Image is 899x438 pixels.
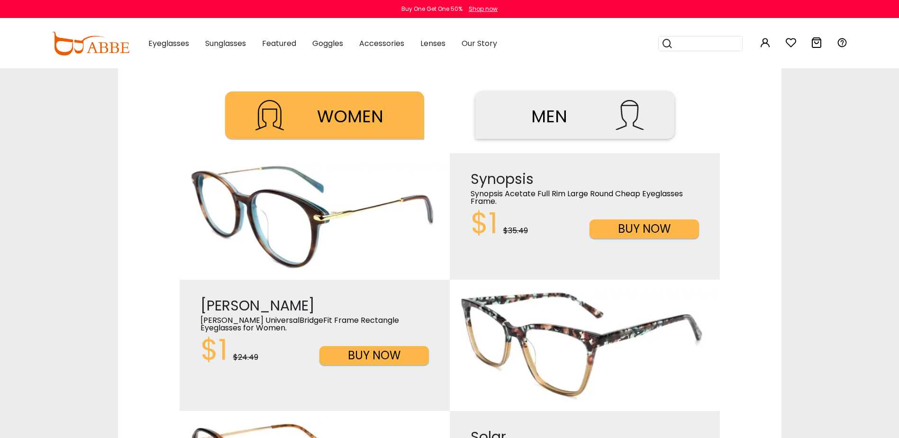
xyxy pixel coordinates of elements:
[503,225,528,236] span: $35.49
[52,32,129,55] img: abbeglasses.com
[200,295,315,316] span: [PERSON_NAME]
[531,104,567,128] span: MEN
[359,38,404,49] span: Accessories
[590,219,699,238] button: BUY NOW
[401,5,463,13] div: Buy One Get One 50%
[225,91,424,139] button: WOMEN
[319,346,429,365] button: BUY NOW
[462,38,497,49] span: Our Story
[472,109,677,120] a: MEN
[312,38,343,49] span: Goggles
[200,330,227,370] span: $1
[475,91,674,139] button: MEN
[317,104,383,128] span: WOMEN
[420,38,445,49] span: Lenses
[450,291,715,400] img: $1 Glasses Frames
[471,169,534,189] span: Synopsis
[262,38,296,49] span: Featured
[233,352,258,363] span: $24.49
[255,100,284,130] img: 1585364983698065793.png
[222,109,427,120] a: WOMEN
[616,100,644,130] img: 1585364983690041825.png
[196,317,434,332] div: [PERSON_NAME] UniversalBridgeFit Frame Rectangle Eyeglasses for Women.
[148,38,189,49] span: Eyeglasses
[464,5,498,13] a: Shop now
[205,38,246,49] span: Sunglasses
[508,58,543,69] a: See More
[590,223,699,234] a: BUY NOW
[471,203,498,243] span: $1
[469,5,498,13] div: Shop now
[466,190,704,205] div: Synopsis Acetate Full Rim Large Round Cheap Eyeglasses Frame.
[319,349,429,360] a: BUY NOW
[180,164,445,268] img: Free Glasses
